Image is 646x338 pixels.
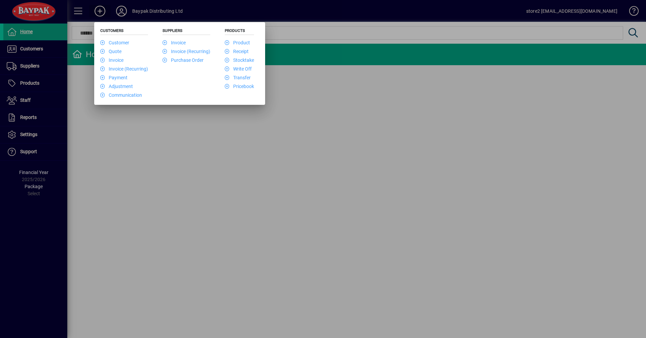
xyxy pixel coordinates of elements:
h5: Products [225,28,254,35]
a: Invoice (Recurring) [163,49,210,54]
a: Quote [100,49,121,54]
a: Communication [100,92,142,98]
a: Payment [100,75,128,80]
a: Stocktake [225,57,254,63]
a: Write Off [225,66,252,72]
a: Receipt [225,49,249,54]
a: Product [225,40,250,45]
a: Invoice [100,57,123,63]
a: Adjustment [100,84,133,89]
a: Customer [100,40,129,45]
a: Invoice [163,40,186,45]
h5: Customers [100,28,148,35]
a: Pricebook [225,84,254,89]
h5: Suppliers [163,28,210,35]
a: Transfer [225,75,251,80]
a: Purchase Order [163,57,204,63]
a: Invoice (Recurring) [100,66,148,72]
